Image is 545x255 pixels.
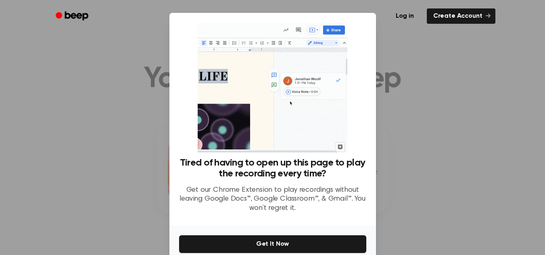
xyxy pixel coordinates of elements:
a: Create Account [427,8,495,24]
h3: Tired of having to open up this page to play the recording every time? [179,158,366,179]
p: Get our Chrome Extension to play recordings without leaving Google Docs™, Google Classroom™, & Gm... [179,186,366,213]
a: Beep [50,8,96,24]
button: Get It Now [179,235,366,253]
a: Log in [388,7,422,25]
img: Beep extension in action [198,23,347,153]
